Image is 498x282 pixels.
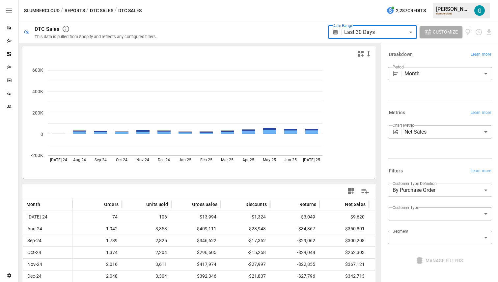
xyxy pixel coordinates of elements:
[247,223,267,235] span: -$23,943
[94,200,103,209] button: Sort
[396,7,426,15] span: 2,287 Credits
[154,259,168,270] span: 3,611
[299,201,316,208] span: Returns
[235,200,245,209] button: Sort
[200,158,212,162] text: Feb-25
[154,270,168,282] span: 3,304
[158,211,168,223] span: 106
[436,6,470,12] div: [PERSON_NAME]
[95,158,107,162] text: Sep-24
[196,223,217,235] span: $409,111
[24,29,29,35] div: 🛍
[24,7,60,15] button: slumbercloud
[196,270,217,282] span: $392,346
[296,235,316,246] span: -$29,062
[221,158,234,162] text: Mar-25
[474,5,485,16] img: Gavin Acres
[192,201,217,208] span: Gross Sales
[26,259,43,270] span: Nov-24
[41,132,43,137] text: 0
[263,158,276,162] text: May-25
[32,89,43,94] text: 400K
[73,158,86,162] text: Aug-24
[436,12,470,15] div: slumbercloud
[296,223,316,235] span: -$34,367
[182,200,191,209] button: Sort
[26,201,40,208] span: Month
[290,200,299,209] button: Sort
[245,201,267,208] span: Discounts
[296,247,316,258] span: -$29,044
[23,60,375,179] svg: A chart.
[116,158,127,162] text: Oct-24
[154,247,168,258] span: 2,204
[105,247,119,258] span: 1,374
[32,67,43,73] text: 600K
[333,23,353,28] label: Date Range
[471,110,491,116] span: Learn more
[26,235,42,246] span: Sep-24
[299,211,316,223] span: -$3,049
[35,26,59,32] div: DTC Sales
[393,181,437,186] label: Customer Type Definition
[249,211,267,223] span: -$1,324
[247,235,267,246] span: -$17,352
[35,34,157,39] div: This data is pulled from Shopify and reflects any configured filters.
[393,122,414,128] label: Chart Metric
[50,158,67,162] text: [DATE]-24
[242,158,254,162] text: Apr-25
[296,259,316,270] span: -$22,855
[358,184,373,199] button: Manage Columns
[349,211,366,223] span: $9,620
[470,1,489,20] button: Gavin Acres
[26,223,43,235] span: Aug-24
[384,5,429,17] button: 2,287Credits
[393,205,419,210] label: Customer Type
[404,125,492,139] div: Net Sales
[393,228,408,234] label: Segment
[105,259,119,270] span: 2,016
[475,28,483,36] button: Schedule report
[26,270,42,282] span: Dec-24
[105,235,119,246] span: 1,739
[154,235,168,246] span: 2,825
[344,259,366,270] span: $367,121
[196,247,217,258] span: $296,605
[196,235,217,246] span: $346,622
[136,200,146,209] button: Sort
[65,7,85,15] button: Reports
[247,247,267,258] span: -$15,258
[90,7,113,15] button: DTC Sales
[146,201,168,208] span: Units Sold
[284,158,297,162] text: Jun-25
[344,29,375,35] span: Last 30 Days
[105,223,119,235] span: 1,942
[26,247,42,258] span: Oct-24
[31,153,43,158] text: -200K
[104,201,119,208] span: Orders
[158,158,170,162] text: Dec-24
[41,200,50,209] button: Sort
[115,7,117,15] div: /
[433,28,458,36] span: Customize
[111,211,119,223] span: 74
[344,247,366,258] span: $252,303
[389,109,405,116] h6: Metrics
[196,259,217,270] span: $417,974
[335,200,344,209] button: Sort
[179,158,191,162] text: Jan-25
[393,64,404,70] label: Period
[136,158,149,162] text: Nov-24
[296,270,316,282] span: -$27,796
[344,235,366,246] span: $300,208
[389,51,413,58] h6: Breakdown
[154,223,168,235] span: 3,353
[344,223,366,235] span: $350,801
[344,270,366,282] span: $342,713
[61,7,63,15] div: /
[404,67,492,80] div: Month
[247,270,267,282] span: -$21,837
[86,7,89,15] div: /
